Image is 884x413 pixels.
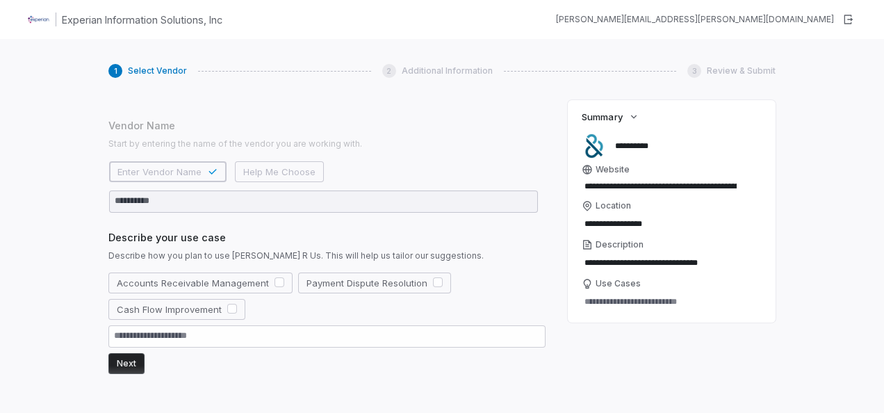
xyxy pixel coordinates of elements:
input: Website [582,178,739,195]
span: Describe how you plan to use [PERSON_NAME] R Us. This will help us tailor our suggestions. [108,250,546,261]
span: Additional Information [402,65,493,76]
img: Clerk Logo [28,8,50,31]
span: Summary [582,111,622,123]
button: Payment Dispute Resolution [298,273,451,293]
span: Review & Submit [707,65,776,76]
div: 1 [108,64,122,78]
button: Summary [578,104,643,129]
span: Location [596,200,631,211]
span: Select Vendor [128,65,187,76]
div: [PERSON_NAME][EMAIL_ADDRESS][PERSON_NAME][DOMAIN_NAME] [556,14,834,25]
button: Next [108,353,145,374]
div: 3 [687,64,701,78]
h1: Experian Information Solutions, Inc [62,13,222,27]
span: Describe your use case [108,230,546,245]
input: Location [582,214,762,234]
span: Use Cases [596,278,641,289]
span: Start by entering the name of the vendor you are working with. [108,138,546,149]
span: Website [596,164,630,175]
textarea: Use Cases [582,292,762,311]
button: Cash Flow Improvement [108,299,245,320]
span: Vendor Name [108,118,546,133]
textarea: Description [582,253,762,273]
div: 2 [382,64,396,78]
span: Description [596,239,644,250]
button: Accounts Receivable Management [108,273,293,293]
